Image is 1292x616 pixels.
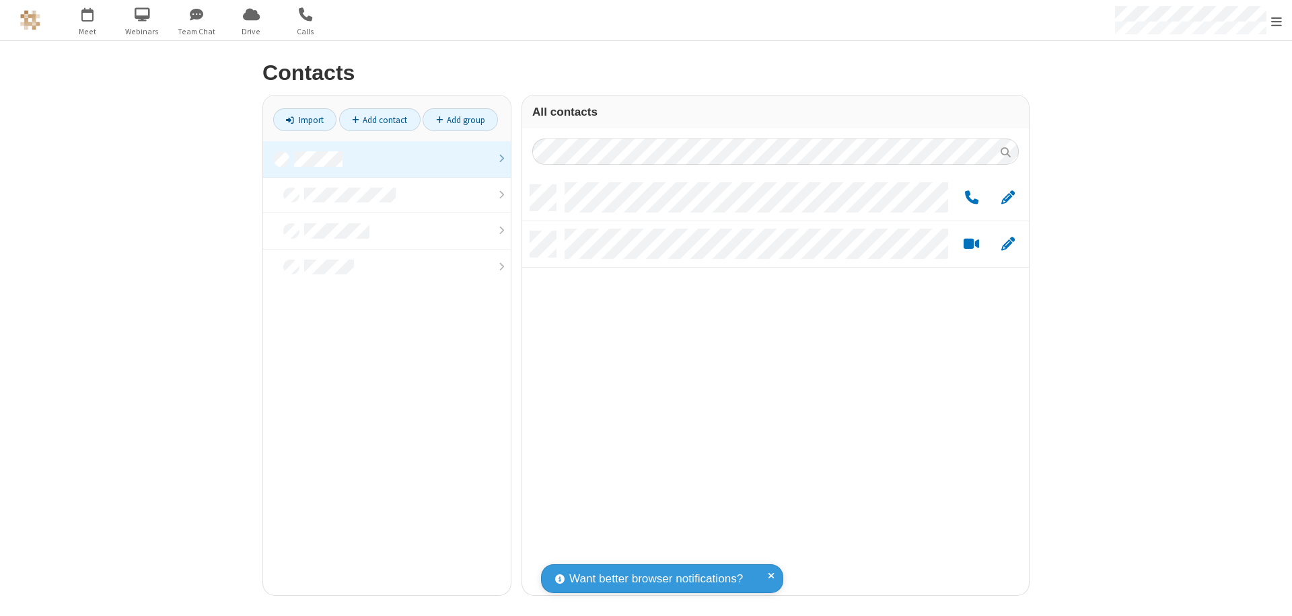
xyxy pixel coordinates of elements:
button: Edit [995,236,1021,253]
div: grid [522,175,1029,595]
a: Add contact [339,108,421,131]
span: Meet [63,26,113,38]
button: Call by phone [958,190,984,206]
h2: Contacts [262,61,1030,85]
span: Drive [226,26,277,38]
a: Add group [423,108,498,131]
span: Webinars [117,26,168,38]
h3: All contacts [532,106,1019,118]
span: Want better browser notifications? [569,570,743,588]
span: Calls [281,26,331,38]
button: Edit [995,190,1021,206]
button: Start a video meeting [958,236,984,253]
span: Team Chat [172,26,222,38]
a: Import [273,108,336,131]
img: QA Selenium DO NOT DELETE OR CHANGE [20,10,40,30]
